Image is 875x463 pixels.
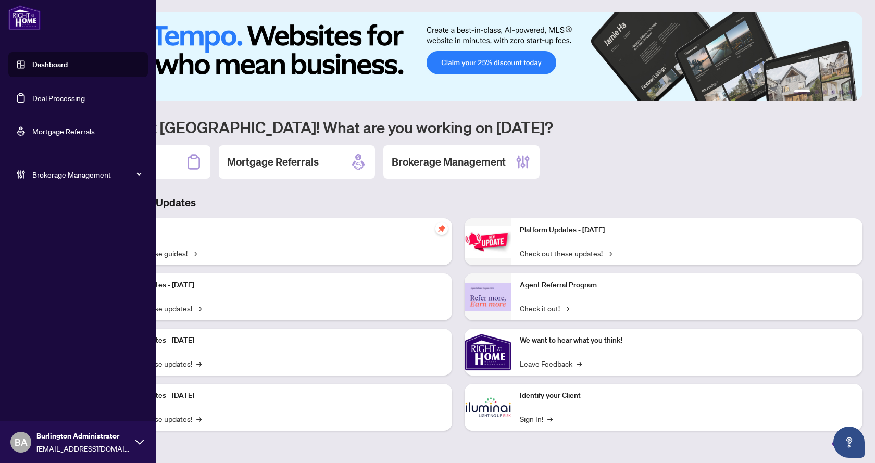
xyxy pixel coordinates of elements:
[520,224,854,236] p: Platform Updates - [DATE]
[227,155,319,169] h2: Mortgage Referrals
[32,93,85,103] a: Deal Processing
[577,358,582,369] span: →
[520,303,569,314] a: Check it out!→
[196,303,202,314] span: →
[520,335,854,346] p: We want to hear what you think!
[520,413,553,424] a: Sign In!→
[32,60,68,69] a: Dashboard
[520,247,612,259] a: Check out these updates!→
[32,127,95,136] a: Mortgage Referrals
[196,358,202,369] span: →
[848,90,852,94] button: 6
[36,443,130,454] span: [EMAIL_ADDRESS][DOMAIN_NAME]
[8,5,41,30] img: logo
[520,390,854,402] p: Identify your Client
[564,303,569,314] span: →
[109,280,444,291] p: Platform Updates - [DATE]
[794,90,810,94] button: 1
[823,90,827,94] button: 3
[520,280,854,291] p: Agent Referral Program
[520,358,582,369] a: Leave Feedback→
[192,247,197,259] span: →
[36,430,130,442] span: Burlington Administrator
[196,413,202,424] span: →
[833,427,865,458] button: Open asap
[32,169,141,180] span: Brokerage Management
[54,195,863,210] h3: Brokerage & Industry Updates
[465,384,511,431] img: Identify your Client
[547,413,553,424] span: →
[392,155,506,169] h2: Brokerage Management
[465,283,511,311] img: Agent Referral Program
[54,117,863,137] h1: Welcome back [GEOGRAPHIC_DATA]! What are you working on [DATE]?
[465,329,511,376] img: We want to hear what you think!
[840,90,844,94] button: 5
[109,390,444,402] p: Platform Updates - [DATE]
[831,90,835,94] button: 4
[109,224,444,236] p: Self-Help
[465,226,511,258] img: Platform Updates - June 23, 2025
[109,335,444,346] p: Platform Updates - [DATE]
[607,247,612,259] span: →
[15,435,28,449] span: BA
[435,222,448,235] span: pushpin
[815,90,819,94] button: 2
[54,12,863,101] img: Slide 0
